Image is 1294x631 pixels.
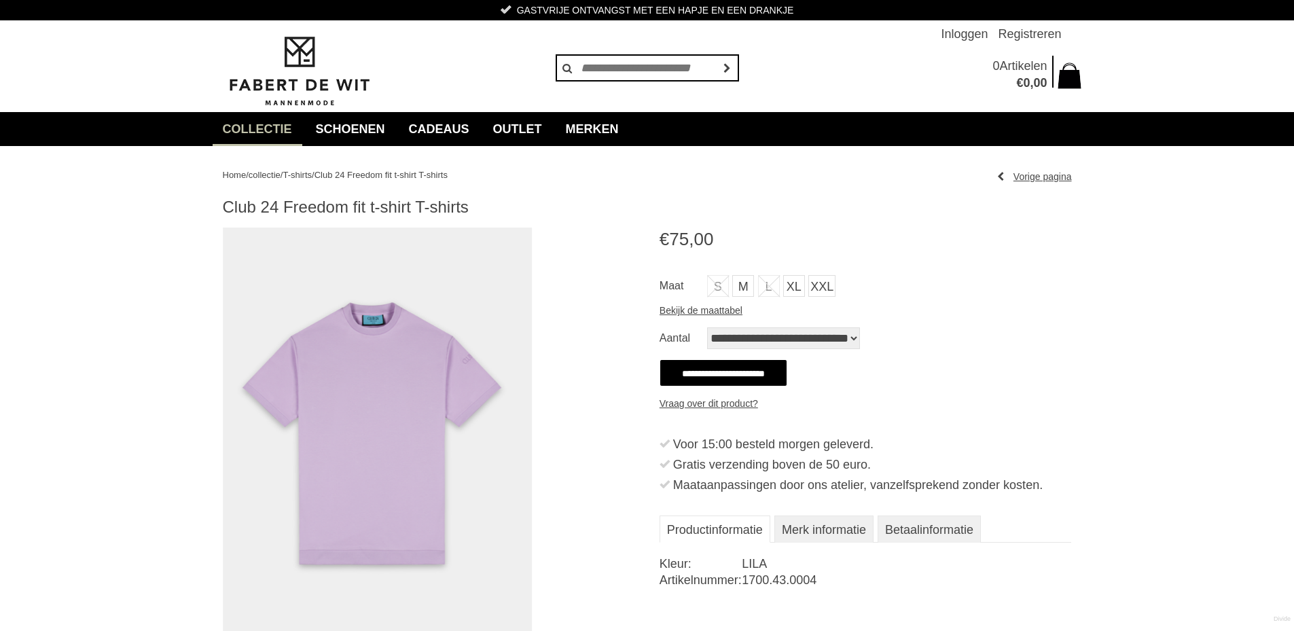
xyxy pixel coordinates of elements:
[213,112,302,146] a: collectie
[660,516,770,543] a: Productinformatie
[281,170,283,180] span: /
[998,20,1061,48] a: Registreren
[1274,611,1291,628] a: Divide
[941,20,988,48] a: Inloggen
[1016,76,1023,90] span: €
[783,275,805,297] a: XL
[669,229,689,249] span: 75
[1023,76,1030,90] span: 0
[314,170,448,180] a: Club 24 Freedom fit t-shirt T-shirts
[689,229,694,249] span: ,
[673,434,1072,454] div: Voor 15:00 besteld morgen geleverd.
[999,59,1047,73] span: Artikelen
[660,556,742,572] dt: Kleur:
[660,572,742,588] dt: Artikelnummer:
[246,170,249,180] span: /
[660,300,742,321] a: Bekijk de maattabel
[660,475,1072,495] li: Maataanpassingen door ons atelier, vanzelfsprekend zonder kosten.
[483,112,552,146] a: Outlet
[660,275,1072,300] ul: Maat
[878,516,981,543] a: Betaalinformatie
[1033,76,1047,90] span: 00
[732,275,754,297] a: M
[223,197,1072,217] h1: Club 24 Freedom fit t-shirt T-shirts
[694,229,713,249] span: 00
[742,572,1071,588] dd: 1700.43.0004
[306,112,395,146] a: Schoenen
[312,170,314,180] span: /
[673,454,1072,475] div: Gratis verzending boven de 50 euro.
[283,170,312,180] a: T-shirts
[660,327,707,349] label: Aantal
[1030,76,1033,90] span: ,
[660,393,758,414] a: Vraag over dit product?
[249,170,281,180] a: collectie
[223,170,247,180] a: Home
[556,112,629,146] a: Merken
[742,556,1071,572] dd: LILA
[808,275,835,297] a: XXL
[997,166,1072,187] a: Vorige pagina
[223,35,376,108] img: Fabert de Wit
[399,112,480,146] a: Cadeaus
[992,59,999,73] span: 0
[660,229,669,249] span: €
[774,516,874,543] a: Merk informatie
